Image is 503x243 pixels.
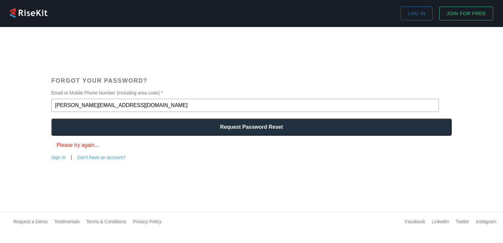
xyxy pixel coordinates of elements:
button: Log in [401,7,433,20]
a: Request a Demo [13,219,48,224]
img: Risekit Logo [10,8,47,18]
a: Twitter [456,219,469,224]
a: LinkedIn [432,219,449,224]
a: Risekit Logo [10,7,47,20]
span: Log in [408,9,425,18]
a: Sign in [51,155,66,160]
span: | [66,154,77,160]
span: Join for FREE [446,9,486,18]
a: Don't have an account? [77,155,126,160]
a: Facebook [405,219,425,224]
span: Please try again... [57,142,99,148]
h3: Forgot your password? [51,77,452,84]
a: Terms & Conditions [86,219,126,224]
a: Testimonials [54,219,80,224]
button: Join for FREE [439,7,493,20]
a: Instagram [476,219,496,224]
input: Email or Mobile Phone Number (including area code) * [51,99,439,112]
a: Privacy Policy [133,219,161,224]
label: Email or Mobile Phone Number (including area code) * [51,90,452,112]
input: Request Password Reset [51,119,452,136]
